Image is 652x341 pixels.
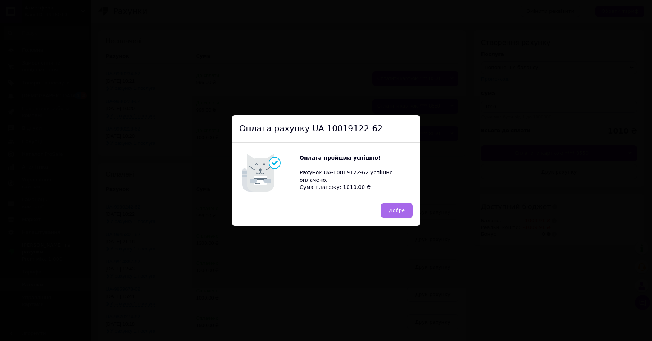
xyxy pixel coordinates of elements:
[300,154,413,191] div: Рахунок UA-10019122-62 успішно оплачено. Сума платежу: 1010.00 ₴
[389,207,405,213] span: Добре
[300,155,381,161] b: Оплата пройшла успішно!
[232,115,420,143] div: Оплата рахунку UA-10019122-62
[381,203,413,218] button: Добре
[239,150,300,195] img: Котик говорить Оплата пройшла успішно!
